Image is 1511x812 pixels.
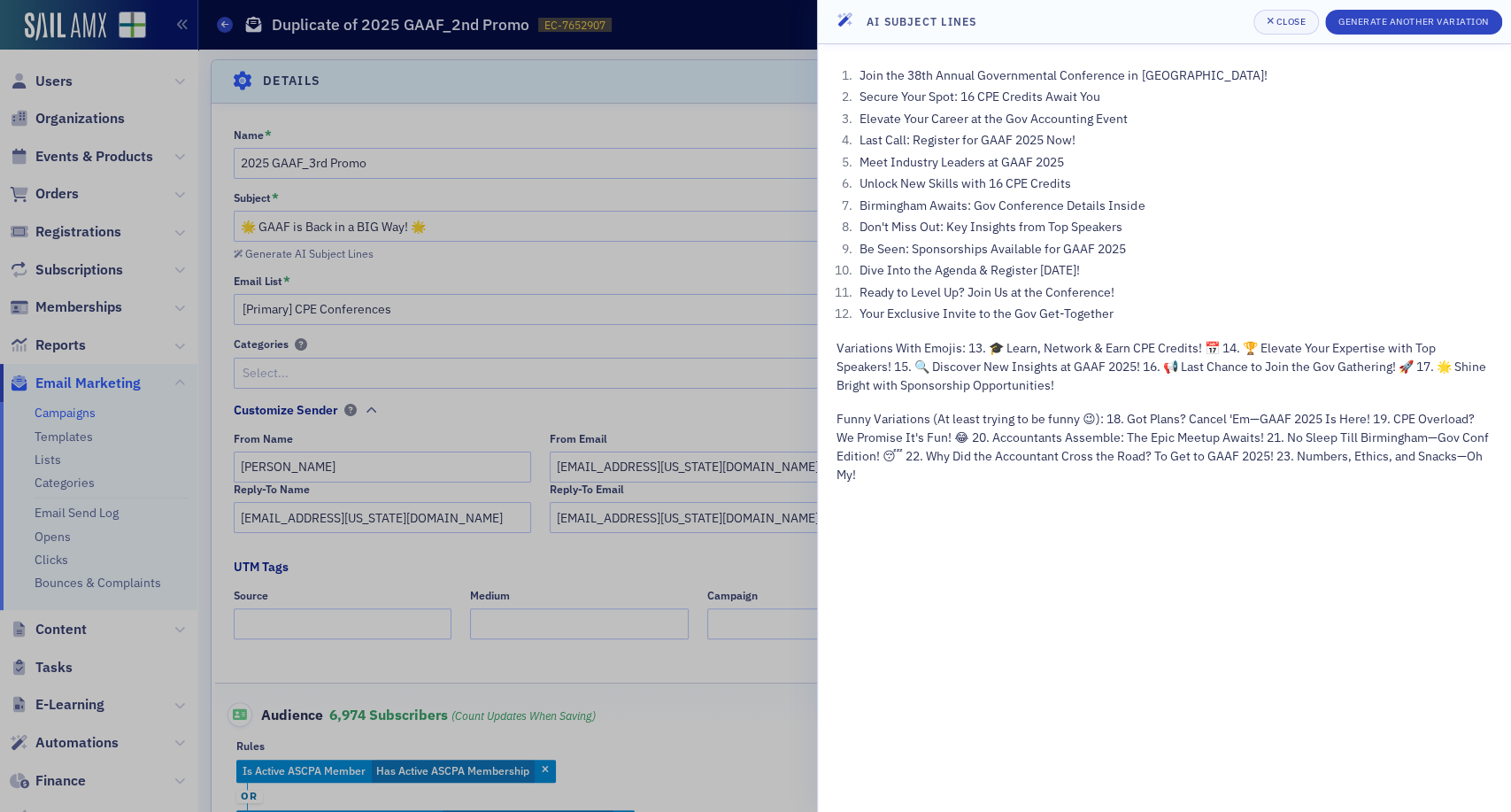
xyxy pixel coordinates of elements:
li: Don't Miss Out: Key Insights from Top Speakers [855,218,1492,236]
li: Dive Into the Agenda & Register [DATE]! [855,261,1492,280]
li: Ready to Level Up? Join Us at the Conference! [855,283,1492,302]
li: Be Seen: Sponsorships Available for GAAF 2025 [855,240,1492,259]
li: Birmingham Awaits: Gov Conference Details Inside [855,197,1492,215]
div: Close [1276,17,1306,27]
li: Join the 38th Annual Governmental Conference in [GEOGRAPHIC_DATA]! [855,66,1492,85]
li: Unlock New Skills with 16 CPE Credits [855,174,1492,193]
h4: AI Subject Lines [867,13,977,29]
p: Funny Variations (At least trying to be funny 😉): 18. Got Plans? Cancel 'Em—GAAF 2025 Is Here! 19... [836,410,1492,484]
li: Your Exclusive Invite to the Gov Get-Together [855,305,1492,323]
li: Secure Your Spot: 16 CPE Credits Await You [855,88,1492,106]
li: Meet Industry Leaders at GAAF 2025 [855,153,1492,172]
button: Close [1253,10,1319,35]
p: Variations With Emojis: 13. 🎓 Learn, Network & Earn CPE Credits! 📅 14. 🏆 Elevate Your Expertise w... [836,339,1492,395]
button: Generate Another Variation [1325,10,1502,35]
li: Last Call: Register for GAAF 2025 Now! [855,131,1492,150]
li: Elevate Your Career at the Gov Accounting Event [855,110,1492,128]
